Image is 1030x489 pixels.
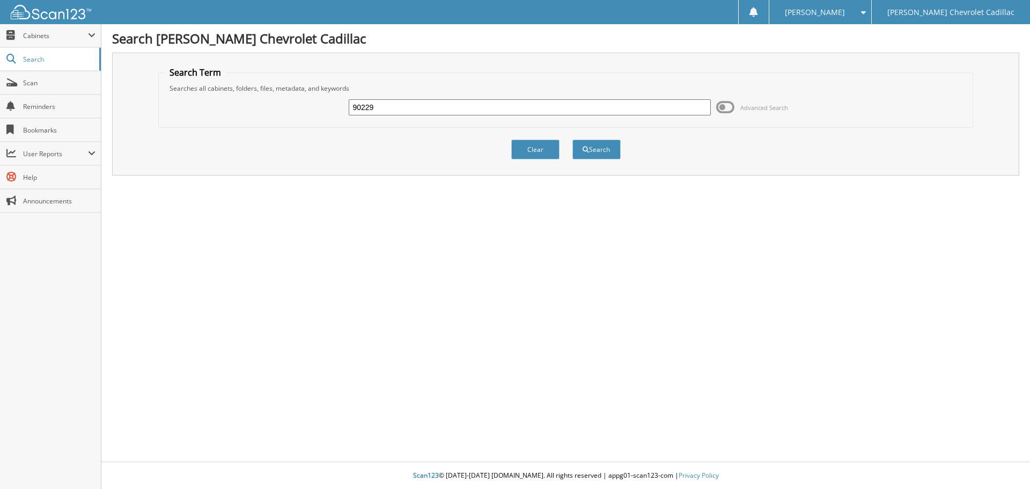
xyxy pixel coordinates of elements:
[679,471,719,480] a: Privacy Policy
[976,437,1030,489] iframe: Chat Widget
[572,140,621,159] button: Search
[23,102,95,111] span: Reminders
[23,173,95,182] span: Help
[23,78,95,87] span: Scan
[23,149,88,158] span: User Reports
[23,196,95,206] span: Announcements
[23,55,94,64] span: Search
[23,31,88,40] span: Cabinets
[785,9,845,16] span: [PERSON_NAME]
[740,104,788,112] span: Advanced Search
[887,9,1014,16] span: [PERSON_NAME] Chevrolet Cadillac
[164,67,226,78] legend: Search Term
[11,5,91,19] img: scan123-logo-white.svg
[413,471,439,480] span: Scan123
[511,140,560,159] button: Clear
[164,84,968,93] div: Searches all cabinets, folders, files, metadata, and keywords
[101,463,1030,489] div: © [DATE]-[DATE] [DOMAIN_NAME]. All rights reserved | appg01-scan123-com |
[112,30,1019,47] h1: Search [PERSON_NAME] Chevrolet Cadillac
[23,126,95,135] span: Bookmarks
